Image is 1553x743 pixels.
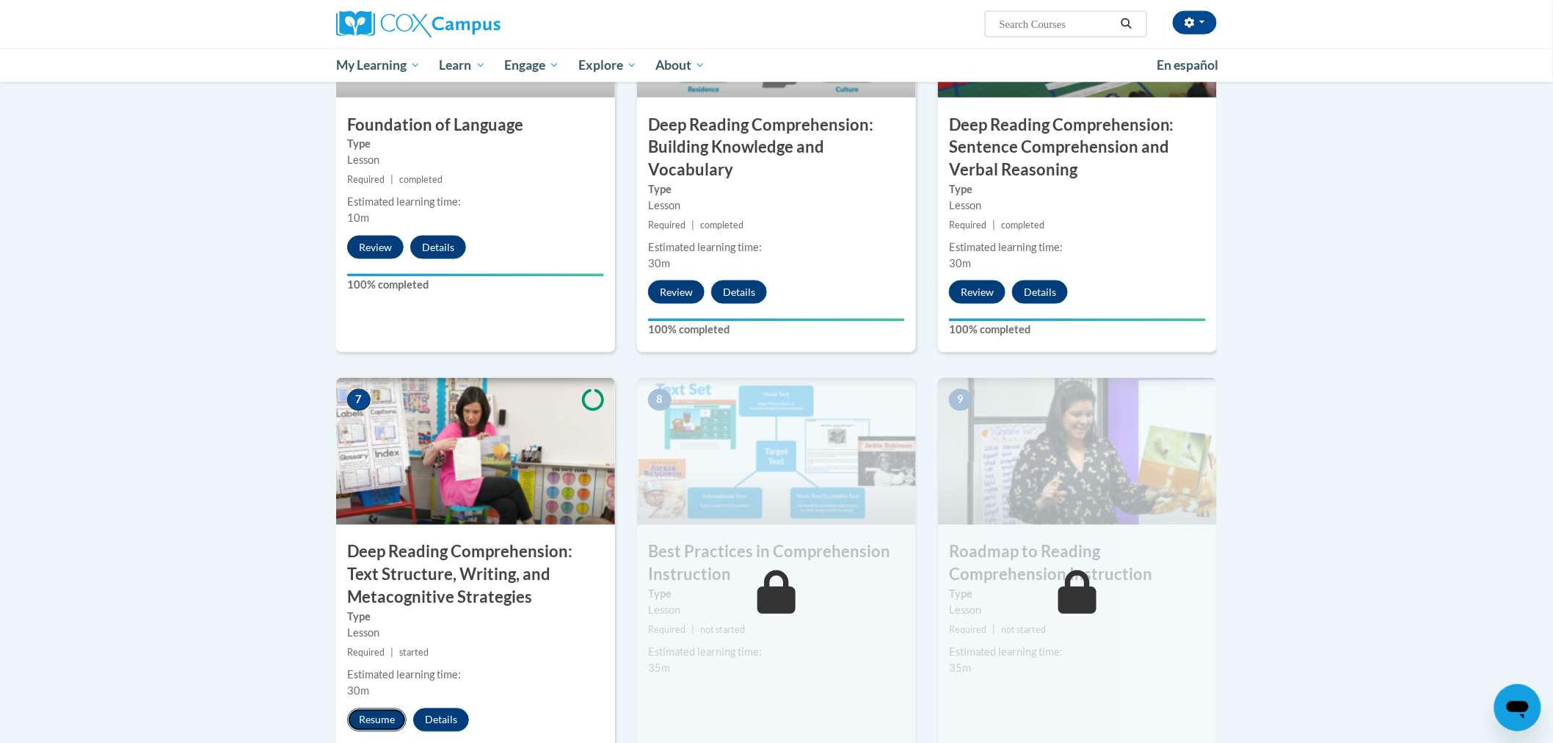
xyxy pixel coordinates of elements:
span: About [655,57,705,74]
span: Required [949,220,986,231]
span: Required [648,220,685,231]
iframe: Button to launch messaging window [1494,684,1541,731]
div: Estimated learning time: [949,645,1206,661]
button: Search [1116,15,1138,33]
label: Type [648,181,905,197]
span: Required [949,625,986,636]
div: Lesson [347,152,604,168]
div: Your progress [347,274,604,277]
span: 8 [648,389,672,411]
button: Details [410,236,466,259]
span: En español [1157,57,1218,73]
input: Search Courses [998,15,1116,33]
div: Main menu [314,48,1239,82]
span: 10m [347,211,369,224]
h3: Foundation of Language [336,114,615,137]
span: Engage [504,57,559,74]
div: Estimated learning time: [648,239,905,255]
span: not started [1001,625,1046,636]
div: Estimated learning time: [648,645,905,661]
button: Details [1012,280,1068,304]
label: Type [347,609,604,626]
button: Review [648,280,705,304]
div: Lesson [949,603,1206,619]
h3: Roadmap to Reading Comprehension Instruction [938,541,1217,587]
div: Lesson [648,603,905,619]
span: 30m [347,685,369,697]
span: | [691,220,694,231]
span: My Learning [336,57,421,74]
h3: Deep Reading Comprehension: Building Knowledge and Vocabulary [637,114,916,181]
div: Estimated learning time: [949,239,1206,255]
div: Your progress [949,319,1206,322]
h3: Deep Reading Comprehension: Text Structure, Writing, and Metacognitive Strategies [336,541,615,609]
div: Estimated learning time: [347,667,604,684]
label: Type [648,587,905,603]
span: Explore [578,57,637,74]
button: Resume [347,708,407,732]
span: Required [347,648,385,659]
h3: Best Practices in Comprehension Instruction [637,541,916,587]
label: Type [347,136,604,152]
div: Your progress [648,319,905,322]
span: 35m [648,662,670,675]
span: completed [700,220,743,231]
a: Cox Campus [336,11,615,37]
span: | [691,625,694,636]
span: Required [347,174,385,185]
span: 7 [347,389,371,411]
span: | [992,220,995,231]
a: Engage [495,48,569,82]
span: not started [700,625,745,636]
span: Required [648,625,685,636]
h3: Deep Reading Comprehension: Sentence Comprehension and Verbal Reasoning [938,114,1217,181]
span: | [390,174,393,185]
label: Type [949,587,1206,603]
button: Account Settings [1173,11,1217,35]
label: 100% completed [347,277,604,293]
span: completed [399,174,443,185]
button: Details [413,708,469,732]
div: Lesson [949,197,1206,214]
a: Learn [430,48,495,82]
span: 30m [648,257,670,269]
span: 30m [949,257,971,269]
span: | [992,625,995,636]
label: 100% completed [949,322,1206,338]
button: Details [711,280,767,304]
span: 35m [949,662,971,675]
span: started [399,648,429,659]
span: 9 [949,389,972,411]
img: Course Image [637,378,916,525]
div: Estimated learning time: [347,194,604,210]
a: About [647,48,716,82]
label: Type [949,181,1206,197]
span: | [390,648,393,659]
img: Course Image [336,378,615,525]
div: Lesson [648,197,905,214]
a: My Learning [327,48,430,82]
span: Learn [440,57,486,74]
a: En español [1147,50,1228,81]
img: Course Image [938,378,1217,525]
button: Review [949,280,1005,304]
label: 100% completed [648,322,905,338]
button: Review [347,236,404,259]
img: Cox Campus [336,11,501,37]
span: completed [1001,220,1044,231]
a: Explore [569,48,647,82]
div: Lesson [347,626,604,642]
